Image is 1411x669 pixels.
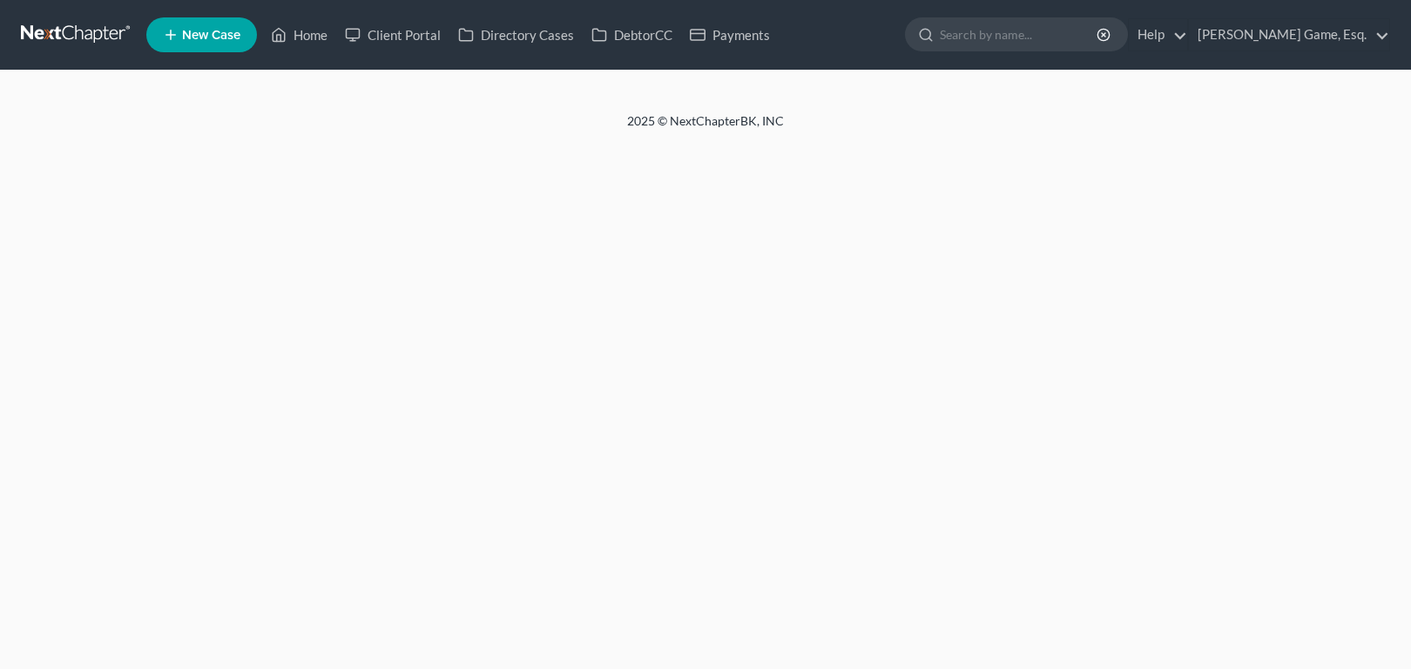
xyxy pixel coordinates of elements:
a: Client Portal [336,19,449,51]
a: Help [1129,19,1187,51]
a: DebtorCC [583,19,681,51]
a: Directory Cases [449,19,583,51]
span: New Case [182,29,240,42]
a: [PERSON_NAME] Game, Esq. [1189,19,1389,51]
a: Payments [681,19,779,51]
a: Home [262,19,336,51]
input: Search by name... [940,18,1099,51]
div: 2025 © NextChapterBK, INC [209,112,1202,144]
